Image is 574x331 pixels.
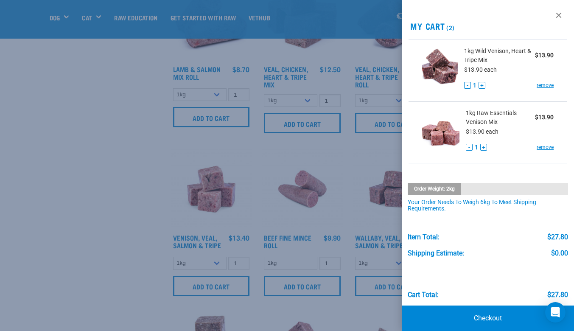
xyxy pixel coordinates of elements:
[473,81,476,90] span: 1
[547,233,568,241] div: $27.80
[408,233,440,241] div: Item Total:
[408,199,568,213] div: Your order needs to weigh 6kg to meet shipping requirements.
[551,250,568,257] div: $0.00
[402,21,574,31] h2: My Cart
[537,143,554,151] a: remove
[422,47,458,90] img: Wild Venison, Heart & Tripe Mix
[537,81,554,89] a: remove
[535,52,554,59] strong: $13.90
[547,291,568,299] div: $27.80
[408,250,464,257] div: Shipping Estimate:
[402,306,574,331] a: Checkout
[545,302,566,323] div: Open Intercom Messenger
[535,114,554,121] strong: $13.90
[464,82,471,89] button: -
[408,291,439,299] div: Cart total:
[466,144,473,151] button: -
[464,66,497,73] span: $13.90 each
[480,144,487,151] button: +
[475,143,478,152] span: 1
[445,26,455,29] span: (2)
[479,82,485,89] button: +
[408,183,461,195] div: Order weight: 2kg
[466,128,498,135] span: $13.90 each
[422,109,459,152] img: Raw Essentials Venison Mix
[466,109,535,126] span: 1kg Raw Essentials Venison Mix
[464,47,535,65] span: 1kg Wild Venison, Heart & Tripe Mix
